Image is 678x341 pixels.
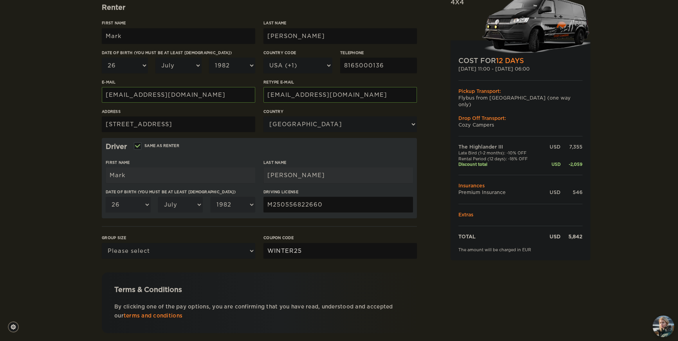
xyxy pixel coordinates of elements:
[102,20,255,26] label: First Name
[114,302,404,321] p: By clicking one of the pay options, you are confirming that you have read, understood and accepte...
[106,189,255,195] label: Date of birth (You must be at least [DEMOGRAPHIC_DATA])
[114,285,404,294] div: Terms & Conditions
[106,160,255,165] label: First Name
[653,316,674,337] img: Freyja at Cozy Campers
[102,3,417,12] div: Renter
[543,161,561,167] div: USD
[340,50,417,56] label: Telephone
[458,115,582,122] div: Drop Off Transport:
[102,116,255,132] input: e.g. Street, City, Zip Code
[458,56,582,65] div: COST FOR
[458,211,582,218] td: Extras
[458,189,543,196] td: Premium Insurance
[561,161,582,167] div: -2,059
[8,321,24,332] a: Cookie settings
[458,122,582,128] td: Cozy Campers
[340,58,417,73] input: e.g. 1 234 567 890
[543,233,561,240] div: USD
[102,50,255,56] label: Date of birth (You must be at least [DEMOGRAPHIC_DATA])
[561,189,582,196] div: 546
[653,316,674,337] button: chat-button
[135,144,140,149] input: Same as renter
[263,87,417,103] input: e.g. example@example.com
[458,156,543,161] td: Rental Period (12 days): -18% OFF
[263,197,413,212] input: e.g. 14789654B
[135,142,179,149] label: Same as renter
[263,20,417,26] label: Last Name
[263,79,417,85] label: Retype E-mail
[458,94,582,108] td: Flybus from [GEOGRAPHIC_DATA] (one way only)
[458,65,582,72] div: [DATE] 11:00 - [DATE] 06:00
[458,161,543,167] td: Discount total
[102,109,255,114] label: Address
[458,233,543,240] td: TOTAL
[496,57,524,65] span: 12 Days
[263,50,332,56] label: Country Code
[263,109,417,114] label: Country
[458,143,543,150] td: The Highlander III
[102,87,255,103] input: e.g. example@example.com
[263,189,413,195] label: Driving License
[106,142,413,151] div: Driver
[263,160,413,165] label: Last Name
[102,28,255,44] input: e.g. William
[561,233,582,240] div: 5,842
[263,235,417,241] label: Coupon code
[263,167,413,183] input: e.g. Smith
[458,87,582,94] div: Pickup Transport:
[543,189,561,196] div: USD
[561,143,582,150] div: 7,355
[458,247,582,252] div: The amount will be charged in EUR
[102,79,255,85] label: E-mail
[124,313,182,319] a: terms and conditions
[106,167,255,183] input: e.g. William
[543,143,561,150] div: USD
[102,235,255,241] label: Group size
[458,182,582,189] td: Insurances
[263,28,417,44] input: e.g. Smith
[458,150,543,156] td: Late Bird (1-2 months): -10% OFF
